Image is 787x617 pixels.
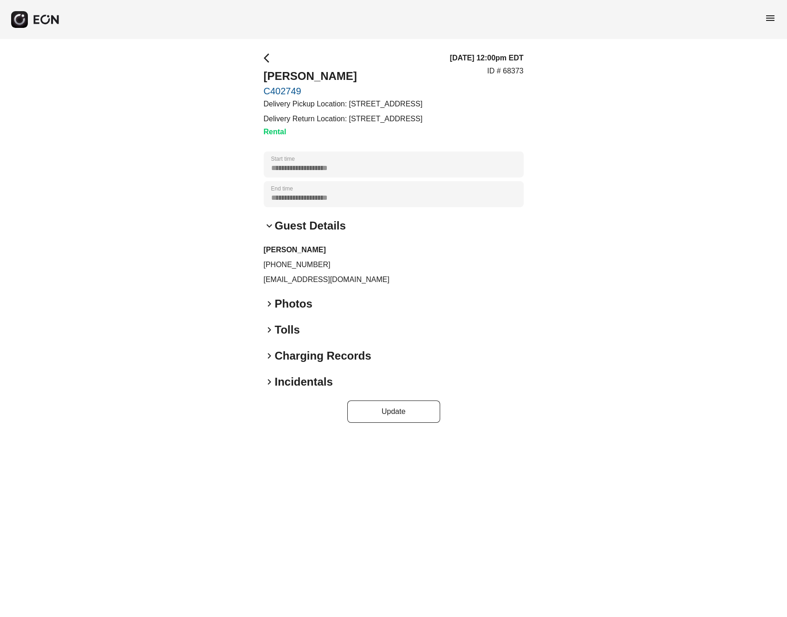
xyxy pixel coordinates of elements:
[264,244,524,256] h3: [PERSON_NAME]
[264,98,423,110] p: Delivery Pickup Location: [STREET_ADDRESS]
[275,218,346,233] h2: Guest Details
[487,66,523,77] p: ID # 68373
[264,53,275,64] span: arrow_back_ios
[264,376,275,387] span: keyboard_arrow_right
[264,220,275,231] span: keyboard_arrow_down
[264,274,524,285] p: [EMAIL_ADDRESS][DOMAIN_NAME]
[264,259,524,270] p: [PHONE_NUMBER]
[347,400,440,423] button: Update
[275,348,371,363] h2: Charging Records
[264,113,423,125] p: Delivery Return Location: [STREET_ADDRESS]
[264,298,275,309] span: keyboard_arrow_right
[275,374,333,389] h2: Incidentals
[275,322,300,337] h2: Tolls
[264,85,423,97] a: C402749
[264,69,423,84] h2: [PERSON_NAME]
[264,126,423,138] h3: Rental
[264,350,275,361] span: keyboard_arrow_right
[450,53,524,64] h3: [DATE] 12:00pm EDT
[765,13,776,24] span: menu
[275,296,312,311] h2: Photos
[264,324,275,335] span: keyboard_arrow_right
